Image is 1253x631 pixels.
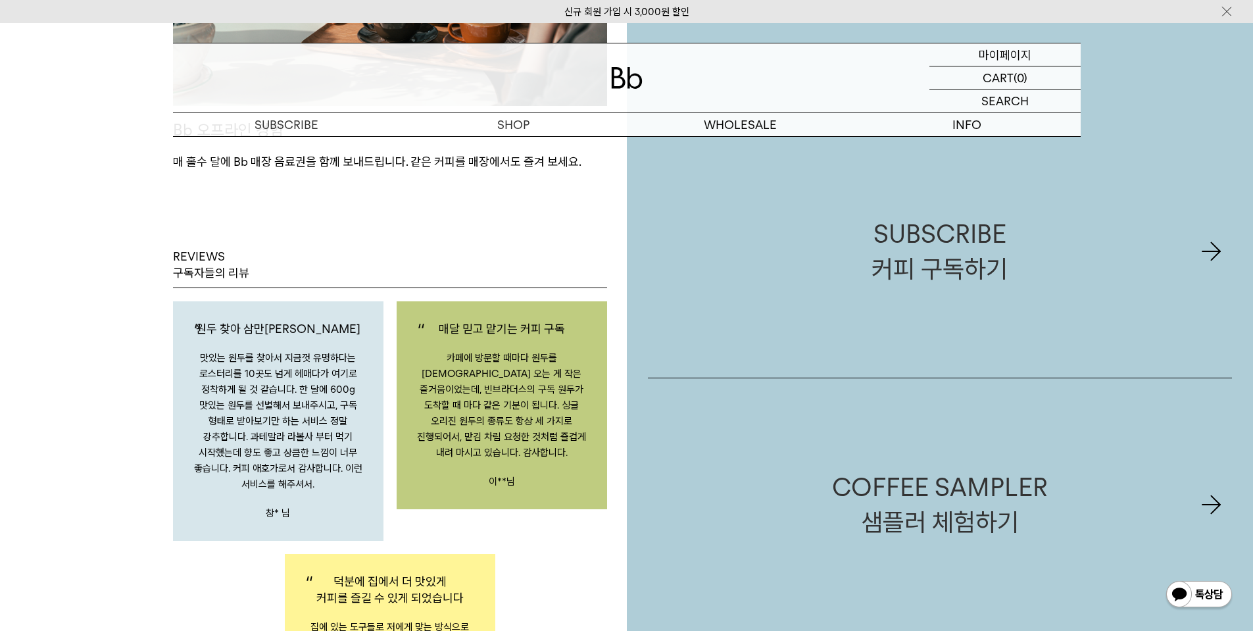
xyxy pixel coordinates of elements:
[983,66,1014,89] p: CART
[872,216,1008,286] div: SUBSCRIBE 커피 구독하기
[305,574,476,619] p: 덕분에 집에서 더 맛있게 커피를 즐길 수 있게 되었습니다
[193,350,364,492] p: 맛있는 원두를 찾아서 지금껏 유명하다는 로스터리를 10곳도 넘게 헤매다가 여기로 정착하게 될 것 같습니다. 한 달에 600g 맛있는 원두를 선별해서 보내주시고, 구독 형태로 ...
[854,113,1081,136] p: INFO
[416,350,587,461] p: 카페에 방문할 때마다 원두를 [DEMOGRAPHIC_DATA] 오는 게 작은 즐거움이었는데, 빈브라더스의 구독 원두가 도착할 때 마다 같은 기분이 됩니다. 싱글 오리진 원두의...
[416,321,587,350] p: 매달 믿고 맡기는 커피 구독
[193,321,364,350] p: 원두 찾아 삼만[PERSON_NAME]
[929,66,1081,89] a: CART (0)
[173,249,249,281] p: REVIEWS 구독자들의 리뷰
[400,113,627,136] a: SHOP
[627,113,854,136] p: WHOLESALE
[1165,580,1233,611] img: 카카오톡 채널 1:1 채팅 버튼
[173,113,400,136] a: SUBSCRIBE
[648,125,1233,378] a: SUBSCRIBE커피 구독하기
[173,154,607,170] p: 매 홀수 달에 Bb 매장 음료권을 함께 보내드립니다. 같은 커피를 매장에서도 즐겨 보세요.
[611,67,643,89] img: 로고
[564,6,689,18] a: 신규 회원 가입 시 3,000원 할인
[832,470,1048,540] div: COFFEE SAMPLER 샘플러 체험하기
[981,89,1029,113] p: SEARCH
[979,43,1031,66] p: 마이페이지
[929,43,1081,66] a: 마이페이지
[1014,66,1027,89] p: (0)
[854,137,1081,159] a: 브랜드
